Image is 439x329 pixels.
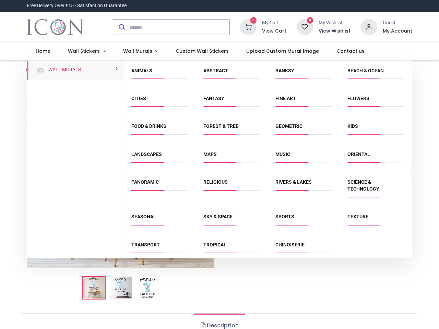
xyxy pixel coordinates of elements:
[347,179,404,197] span: Science & Technology
[275,68,294,73] a: Banksy
[275,96,296,101] a: Fine Art
[113,20,129,35] button: Submit
[27,17,83,37] img: Icon Wall Stickers
[268,2,412,9] iframe: Customer reviews powered by Trustpilot
[262,20,286,26] div: My Cart
[83,277,105,299] img: Chemists Have All The Solutions Science Classroom Quote Wall Sticker
[275,68,332,79] span: Banksy
[131,179,188,190] span: Panoramic
[347,68,384,73] a: Beach & Ocean
[203,214,233,219] a: Sky & Space
[131,242,160,247] a: Transport
[131,151,162,157] a: Landscapes
[131,95,188,107] span: Cities
[275,179,312,185] a: Rivers & Lakes
[203,151,217,157] a: Maps
[347,95,404,107] span: Flowers
[131,68,152,73] a: Animals
[319,28,351,35] a: View Wishlist
[203,68,260,79] span: Abstract
[203,242,226,247] a: Tropical
[319,20,351,26] div: My Wishlist
[131,214,188,225] span: Seasonal
[246,48,319,54] span: Upload Custom Mural Image
[203,151,260,162] span: Maps
[275,123,332,134] span: Geometric
[336,48,365,54] span: Contact us
[36,66,45,74] img: Wall Murals
[46,66,81,73] a: Wall Murals
[203,123,260,134] span: Forest & Tree
[297,24,313,29] a: 0
[347,214,404,225] span: Texture
[131,214,156,219] a: Seasonal
[203,68,228,73] a: Abstract
[131,151,188,162] span: Landscapes
[203,96,224,101] a: Fantasy
[275,242,332,253] span: Chinoiserie
[203,179,228,185] a: Religious
[36,48,50,54] span: Home
[131,179,159,185] a: Panoramic
[275,151,290,157] a: Music
[131,242,188,253] span: Transport
[203,214,260,225] span: Sky & Space
[347,123,358,129] a: Kids
[131,68,188,79] span: Animals
[68,48,100,54] span: Wall Stickers
[347,214,368,219] a: Texture
[123,48,152,54] span: Wall Murals
[203,123,238,129] a: Forest & Tree
[347,68,404,79] span: Beach & Ocean
[131,96,146,101] a: Cities
[137,277,158,299] img: WS-71100-03
[27,2,127,9] div: Free Delivery Over £15 - Satisfaction Guarantee
[275,179,332,190] span: Rivers & Lakes
[307,17,313,24] sup: 0
[383,20,412,26] div: Guest
[203,179,260,190] span: Religious
[203,95,260,107] span: Fantasy
[59,42,115,60] a: Wall Stickers
[114,42,167,60] a: Wall Murals
[203,242,260,253] span: Tropical
[275,242,305,247] a: Chinoiserie
[275,95,332,107] span: Fine Art
[110,277,132,299] img: WS-71100-02
[275,214,332,225] span: Sports
[275,123,302,129] a: Geometric
[275,214,294,219] a: Sports
[250,17,257,24] sup: 0
[347,123,404,134] span: Kids
[383,28,412,35] a: My Account
[262,28,286,35] a: View Cart
[176,48,229,54] span: Custom Wall Stickers
[131,123,188,134] span: Food & Drinks
[240,24,257,29] a: 0
[347,96,369,101] a: Flowers
[347,151,370,157] a: Oriental
[347,151,404,162] span: Oriental
[131,123,166,129] a: Food & Drinks
[275,151,332,162] span: Music
[27,17,83,37] a: Logo of Icon Wall Stickers
[347,179,379,192] a: Science & Technology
